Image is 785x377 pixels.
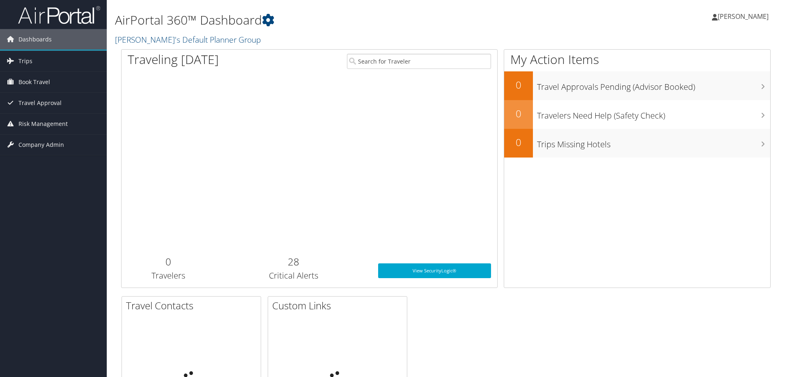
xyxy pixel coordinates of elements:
h1: AirPortal 360™ Dashboard [115,11,556,29]
span: Risk Management [18,114,68,134]
a: 0Trips Missing Hotels [504,129,770,158]
h3: Trips Missing Hotels [537,135,770,150]
span: [PERSON_NAME] [718,12,769,21]
img: airportal-logo.png [18,5,100,25]
a: [PERSON_NAME]'s Default Planner Group [115,34,263,45]
span: Book Travel [18,72,50,92]
h2: Custom Links [272,299,407,313]
h2: 0 [504,78,533,92]
a: 0Travelers Need Help (Safety Check) [504,100,770,129]
h3: Travelers [128,270,209,281]
h3: Travel Approvals Pending (Advisor Booked) [537,77,770,93]
h2: 0 [128,255,209,269]
span: Trips [18,51,32,71]
a: [PERSON_NAME] [712,4,777,29]
span: Company Admin [18,135,64,155]
h2: 0 [504,135,533,149]
a: View SecurityLogic® [378,263,491,278]
h2: Travel Contacts [126,299,261,313]
span: Travel Approval [18,93,62,113]
span: Dashboards [18,29,52,50]
h3: Critical Alerts [222,270,366,281]
h1: Traveling [DATE] [128,51,219,68]
h3: Travelers Need Help (Safety Check) [537,106,770,121]
a: 0Travel Approvals Pending (Advisor Booked) [504,71,770,100]
h2: 28 [222,255,366,269]
input: Search for Traveler [347,54,491,69]
h1: My Action Items [504,51,770,68]
h2: 0 [504,107,533,121]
